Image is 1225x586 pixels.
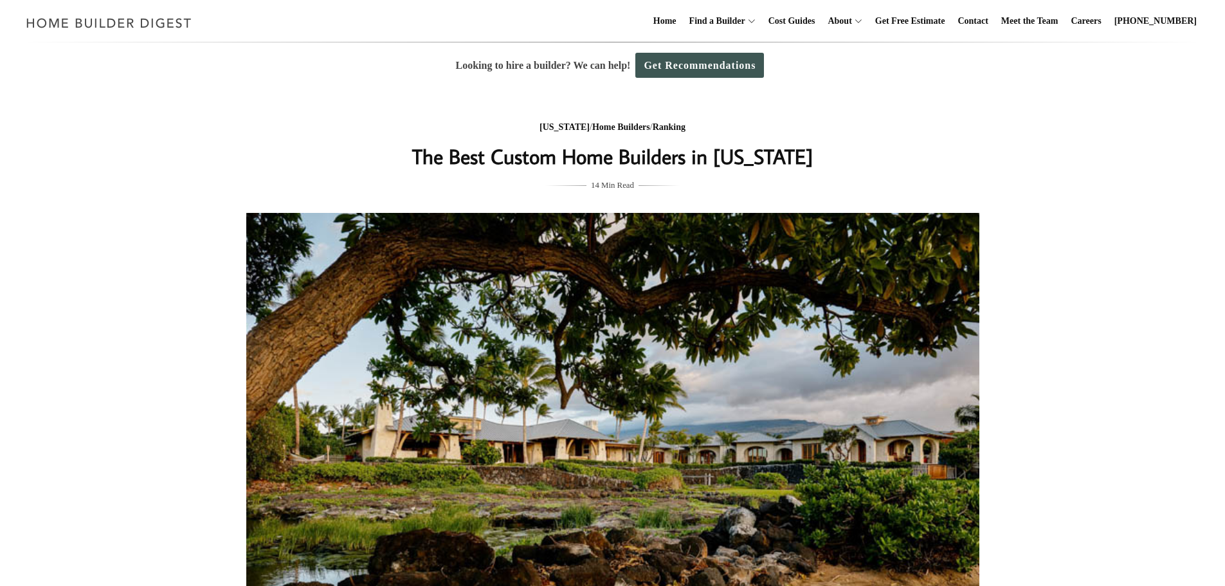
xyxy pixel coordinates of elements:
[591,178,634,192] span: 14 Min Read
[356,120,869,136] div: / /
[648,1,682,42] a: Home
[356,141,869,172] h1: The Best Custom Home Builders in [US_STATE]
[996,1,1064,42] a: Meet the Team
[763,1,821,42] a: Cost Guides
[653,122,685,132] a: Ranking
[684,1,745,42] a: Find a Builder
[1066,1,1107,42] a: Careers
[21,10,197,35] img: Home Builder Digest
[540,122,590,132] a: [US_STATE]
[870,1,950,42] a: Get Free Estimate
[592,122,650,132] a: Home Builders
[635,53,764,78] a: Get Recommendations
[1109,1,1202,42] a: [PHONE_NUMBER]
[822,1,851,42] a: About
[952,1,993,42] a: Contact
